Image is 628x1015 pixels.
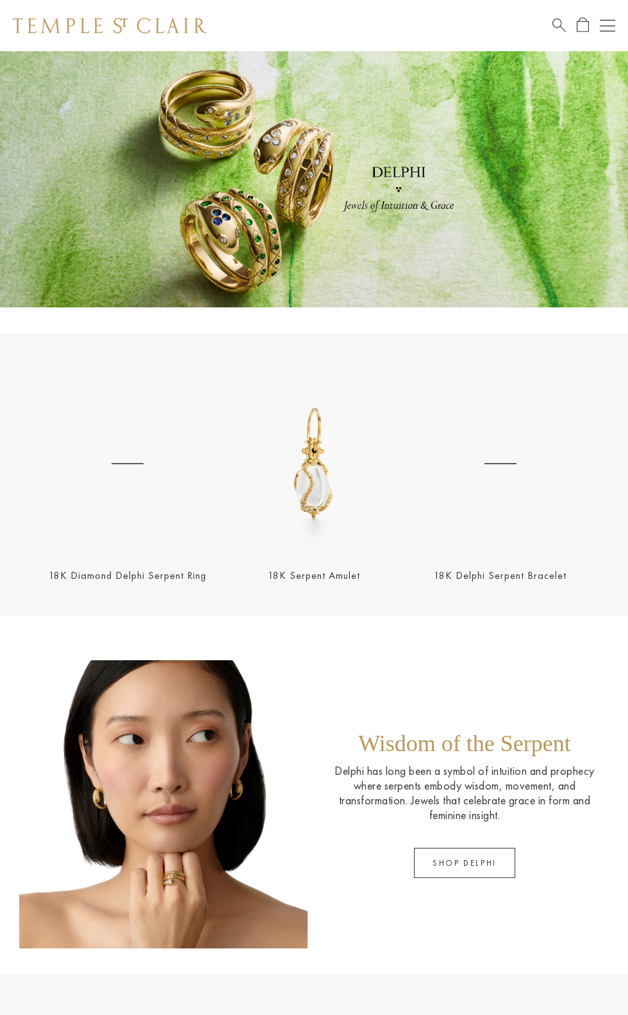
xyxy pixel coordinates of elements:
[333,763,596,822] p: Delphi has long been a symbol of intuition and prophecy where serpents embody wisdom, movement, a...
[268,569,360,582] a: 18K Serpent Amulet
[577,17,589,33] a: Open Shopping Bag
[38,375,217,553] a: R31835-SERPENTR31835-SERPENT
[434,569,566,582] a: 18K Delphi Serpent Bracelet
[49,569,206,582] a: 18K Diamond Delphi Serpent Ring
[600,18,615,33] button: Open navigation
[552,17,566,33] a: Search
[358,730,571,763] p: Wisdom of the Serpent
[411,375,590,553] a: 18K Delphi Serpent Bracelet18K Delphi Serpent Bracelet
[225,375,404,553] a: P51836-E18SRPPVP51836-E11SERPPV
[225,375,404,553] img: P51836-E11SERPPV
[414,848,515,878] a: SHOP DELPHI
[13,18,206,33] img: Temple St. Clair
